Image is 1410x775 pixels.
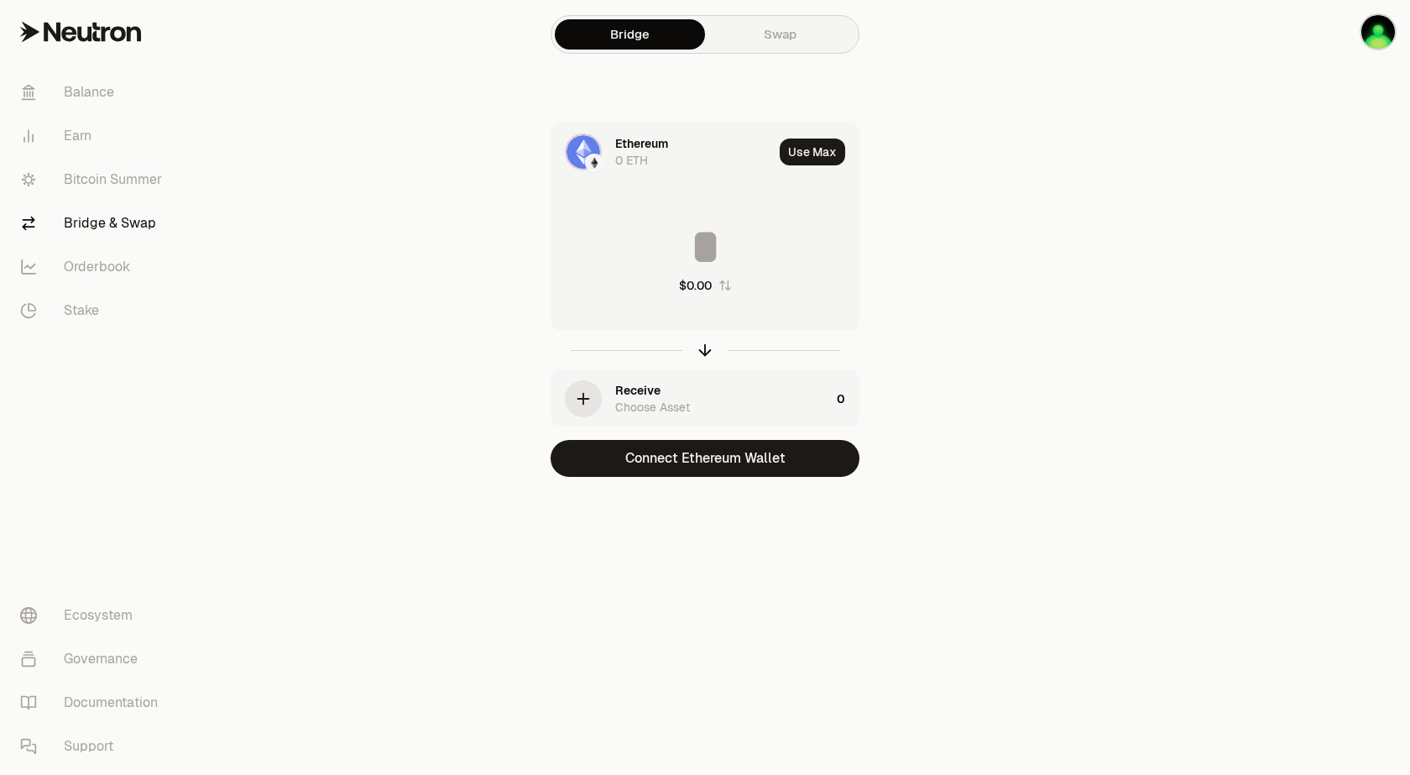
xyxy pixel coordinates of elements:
[7,725,181,768] a: Support
[679,277,712,294] div: $0.00
[551,123,773,181] div: ETH LogoEthereum LogoEthereum0 ETH
[7,114,181,158] a: Earn
[551,440,859,477] button: Connect Ethereum Wallet
[7,594,181,637] a: Ecosystem
[679,277,732,294] button: $0.00
[7,681,181,725] a: Documentation
[7,289,181,333] a: Stake
[7,245,181,289] a: Orderbook
[615,399,690,416] div: Choose Asset
[615,382,661,399] div: Receive
[837,370,859,427] div: 0
[780,139,845,165] button: Use Max
[705,19,855,50] a: Swap
[615,152,648,169] div: 0 ETH
[555,19,705,50] a: Bridge
[567,135,600,169] img: ETH Logo
[7,637,181,681] a: Governance
[615,135,668,152] div: Ethereum
[7,71,181,114] a: Balance
[551,370,859,427] button: ReceiveChoose Asset0
[7,158,181,202] a: Bitcoin Summer
[1361,15,1395,49] img: superKeplr
[587,155,602,170] img: Ethereum Logo
[551,370,830,427] div: ReceiveChoose Asset
[7,202,181,245] a: Bridge & Swap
